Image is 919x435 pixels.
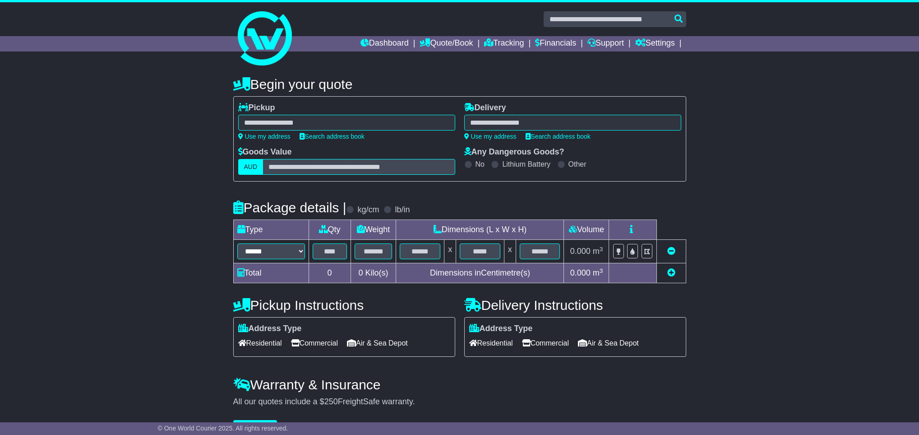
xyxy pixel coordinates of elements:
td: Weight [351,220,396,240]
span: Air & Sea Depot [347,336,408,350]
label: Goods Value [238,147,292,157]
td: Dimensions (L x W x H) [396,220,564,240]
label: Address Type [469,324,533,334]
h4: Begin your quote [233,77,686,92]
span: 0 [358,268,363,277]
sup: 3 [600,267,603,274]
label: Other [568,160,586,168]
a: Quote/Book [420,36,473,51]
label: Address Type [238,324,302,334]
td: x [504,240,516,263]
span: Air & Sea Depot [578,336,639,350]
label: Delivery [464,103,506,113]
a: Settings [635,36,675,51]
label: Pickup [238,103,275,113]
a: Dashboard [360,36,409,51]
a: Tracking [484,36,524,51]
a: Remove this item [667,247,675,256]
td: Type [233,220,309,240]
h4: Pickup Instructions [233,298,455,313]
h4: Delivery Instructions [464,298,686,313]
span: m [593,268,603,277]
td: Kilo(s) [351,263,396,283]
sup: 3 [600,246,603,253]
td: Volume [564,220,609,240]
label: lb/in [395,205,410,215]
td: Total [233,263,309,283]
td: Dimensions in Centimetre(s) [396,263,564,283]
h4: Warranty & Insurance [233,377,686,392]
label: kg/cm [357,205,379,215]
span: Commercial [522,336,569,350]
label: AUD [238,159,263,175]
div: All our quotes include a $ FreightSafe warranty. [233,397,686,407]
td: x [444,240,456,263]
label: No [476,160,485,168]
label: Any Dangerous Goods? [464,147,564,157]
span: m [593,247,603,256]
a: Search address book [300,133,365,140]
span: 250 [324,397,338,406]
a: Use my address [464,133,517,140]
label: Lithium Battery [502,160,550,168]
span: Commercial [291,336,338,350]
span: Residential [238,336,282,350]
a: Add new item [667,268,675,277]
a: Use my address [238,133,291,140]
a: Search address book [526,133,591,140]
td: 0 [309,263,351,283]
span: 0.000 [570,268,591,277]
td: Qty [309,220,351,240]
span: Residential [469,336,513,350]
h4: Package details | [233,200,346,215]
a: Support [587,36,624,51]
span: © One World Courier 2025. All rights reserved. [158,425,288,432]
span: 0.000 [570,247,591,256]
a: Financials [535,36,576,51]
